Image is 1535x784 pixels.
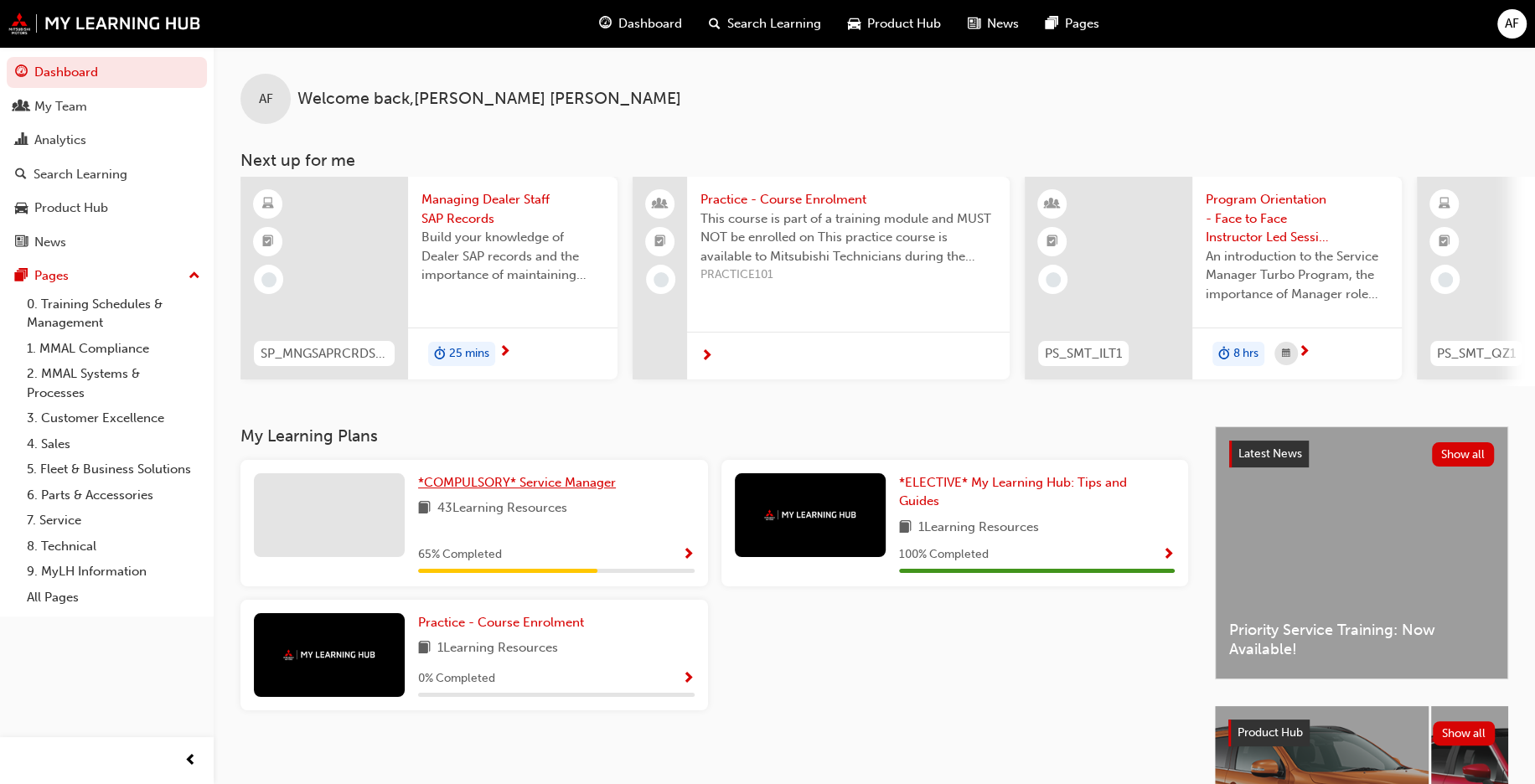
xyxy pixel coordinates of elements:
[20,508,207,534] a: 7. Service
[968,13,980,34] span: news-icon
[654,231,666,253] span: booktick-icon
[15,269,28,284] span: pages-icon
[418,613,591,632] a: Practice - Course Enrolment
[34,97,87,116] div: My Team
[1206,247,1388,304] span: An introduction to the Service Manager Turbo Program, the importance of Manager role and Service ...
[1298,345,1310,360] span: next-icon
[1439,193,1450,215] span: learningResourceType_ELEARNING-icon
[15,168,27,183] span: search-icon
[449,344,489,364] span: 25 mins
[15,100,28,115] span: people-icon
[418,473,623,493] a: *COMPULSORY* Service Manager
[34,199,108,218] div: Product Hub
[1229,621,1494,658] span: Priority Service Training: Now Available!
[7,193,207,224] a: Product Hub
[1045,344,1122,364] span: PS_SMT_ILT1
[189,266,200,287] span: up-icon
[283,649,375,660] img: mmal
[20,534,207,560] a: 8. Technical
[682,672,695,687] span: Show Progress
[262,193,274,215] span: learningResourceType_ELEARNING-icon
[261,272,277,287] span: learningRecordVerb_NONE-icon
[727,14,821,34] span: Search Learning
[437,498,567,519] span: 43 Learning Resources
[34,233,66,252] div: News
[1046,272,1061,287] span: learningRecordVerb_NONE-icon
[15,133,28,148] span: chart-icon
[867,14,941,34] span: Product Hub
[633,177,1010,379] a: Practice - Course EnrolmentThis course is part of a training module and MUST NOT be enrolled on T...
[1433,721,1496,745] button: Show all
[437,638,558,659] span: 1 Learning Resources
[1437,344,1516,364] span: PS_SMT_QZ1
[20,482,207,508] a: 6. Parts & Accessories
[1229,441,1494,467] a: Latest NewsShow all
[8,13,201,34] img: mmal
[7,57,207,88] a: Dashboard
[20,431,207,457] a: 4. Sales
[418,475,616,490] span: *COMPULSORY* Service Manager
[34,131,86,150] div: Analytics
[899,545,989,565] span: 100 % Completed
[1233,344,1258,364] span: 8 hrs
[1047,193,1058,215] span: learningResourceType_INSTRUCTOR_LED-icon
[15,201,28,216] span: car-icon
[1238,446,1302,461] span: Latest News
[259,90,273,109] span: AF
[586,7,695,41] a: guage-iconDashboard
[899,473,1176,511] a: *ELECTIVE* My Learning Hub: Tips and Guides
[954,7,1032,41] a: news-iconNews
[434,343,446,365] span: duration-icon
[7,260,207,291] button: Pages
[1497,9,1527,39] button: AF
[700,349,713,364] span: next-icon
[835,7,954,41] a: car-iconProduct Hub
[34,165,127,184] div: Search Learning
[1046,13,1058,34] span: pages-icon
[1215,426,1508,679] a: Latest NewsShow allPriority Service Training: Now Available!
[1218,343,1230,365] span: duration-icon
[418,669,495,689] span: 0 % Completed
[20,559,207,585] a: 9. MyLH Information
[184,750,197,771] span: prev-icon
[709,13,721,34] span: search-icon
[1505,14,1519,34] span: AF
[418,498,431,519] span: book-icon
[987,14,1019,34] span: News
[1047,231,1058,253] span: booktick-icon
[1282,343,1290,364] span: calendar-icon
[1065,14,1099,34] span: Pages
[7,91,207,122] a: My Team
[240,177,618,379] a: SP_MNGSAPRCRDS_M1Managing Dealer Staff SAP RecordsBuild your knowledge of Dealer SAP records and ...
[418,545,502,565] span: 65 % Completed
[262,231,274,253] span: booktick-icon
[7,159,207,190] a: Search Learning
[700,190,996,209] span: Practice - Course Enrolment
[7,125,207,156] a: Analytics
[695,7,835,41] a: search-iconSearch Learning
[214,151,1535,170] h3: Next up for me
[20,405,207,431] a: 3. Customer Excellence
[7,54,207,260] button: DashboardMy TeamAnalyticsSearch LearningProduct HubNews
[848,13,861,34] span: car-icon
[1228,720,1495,746] a: Product HubShow all
[418,638,431,659] span: book-icon
[20,456,207,482] a: 5. Fleet & Business Solutions
[1162,548,1175,563] span: Show Progress
[499,345,511,360] span: next-icon
[700,209,996,266] span: This course is part of a training module and MUST NOT be enrolled on This practice course is avai...
[1025,177,1402,379] a: PS_SMT_ILT1Program Orientation - Face to Face Instructor Led Session (Service Manager Turbo Progr...
[1432,442,1495,467] button: Show all
[599,13,612,34] span: guage-icon
[20,585,207,611] a: All Pages
[1032,7,1113,41] a: pages-iconPages
[1438,272,1453,287] span: learningRecordVerb_NONE-icon
[15,235,28,250] span: news-icon
[34,266,69,286] div: Pages
[240,426,1188,446] h3: My Learning Plans
[421,228,604,285] span: Build your knowledge of Dealer SAP records and the importance of maintaining your staff records i...
[899,518,912,539] span: book-icon
[764,509,856,520] img: mmal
